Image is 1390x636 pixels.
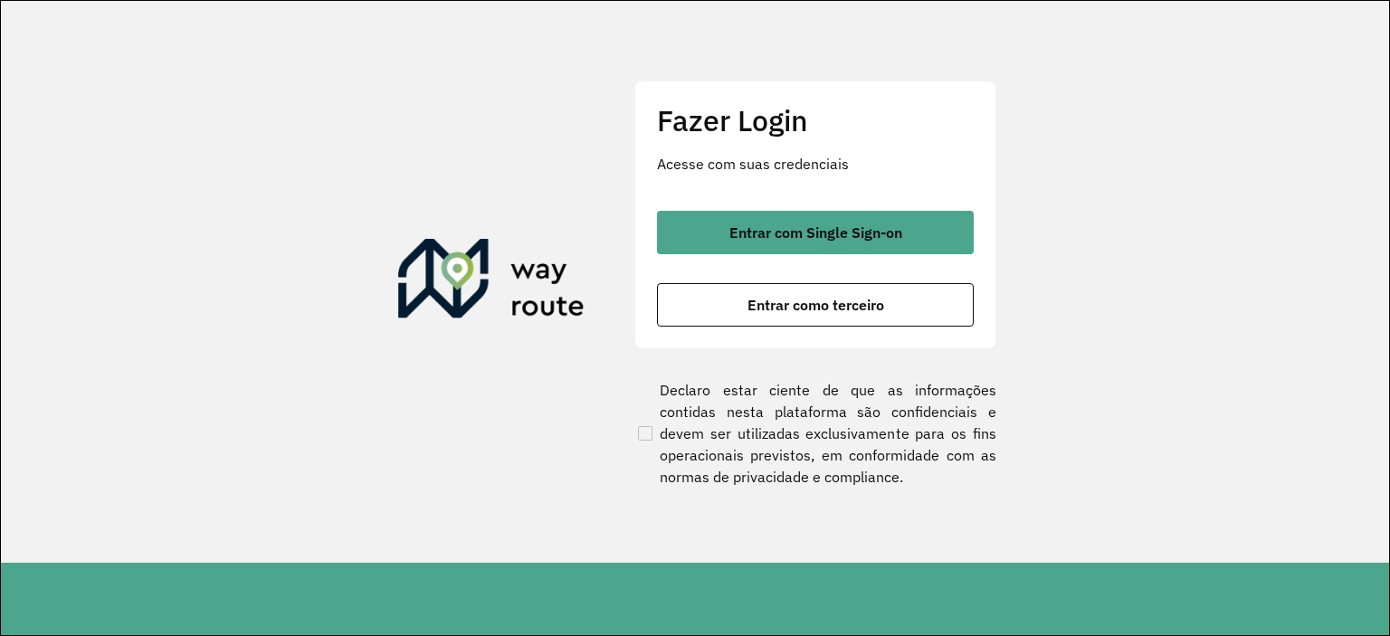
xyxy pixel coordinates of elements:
h2: Fazer Login [657,103,974,138]
button: button [657,211,974,254]
button: button [657,283,974,327]
span: Entrar como terceiro [747,298,884,312]
label: Declaro estar ciente de que as informações contidas nesta plataforma são confidenciais e devem se... [634,379,996,488]
p: Acesse com suas credenciais [657,153,974,175]
img: Roteirizador AmbevTech [398,239,585,326]
span: Entrar com Single Sign-on [729,225,902,240]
